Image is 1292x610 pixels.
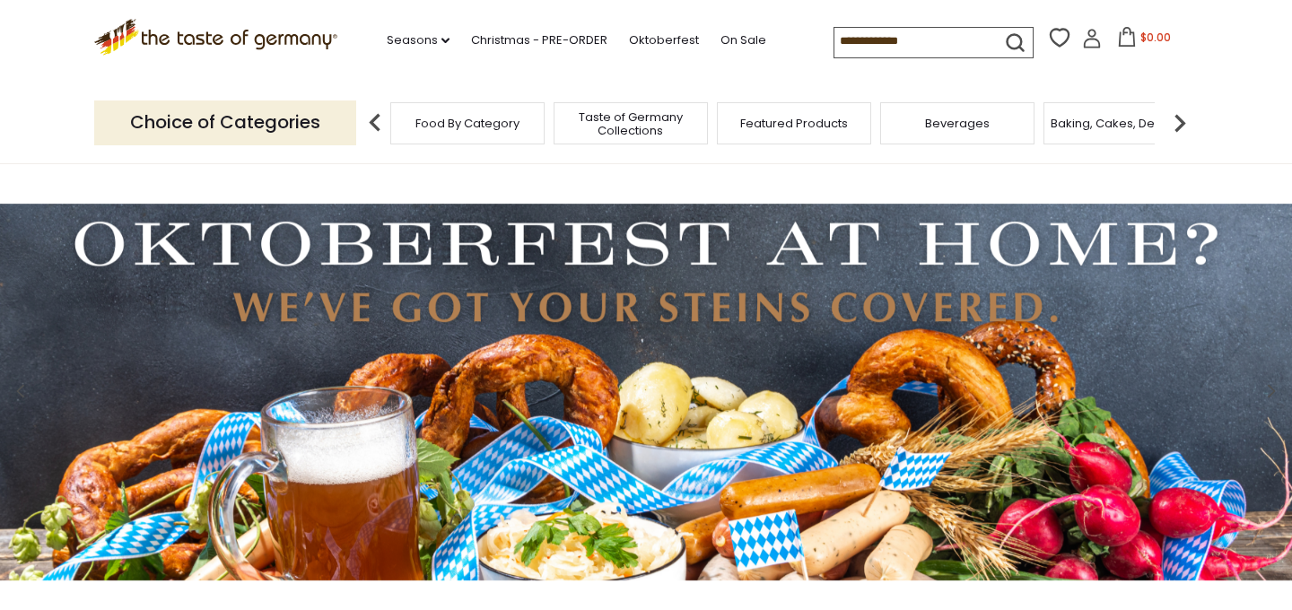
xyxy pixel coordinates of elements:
[720,30,766,50] a: On Sale
[387,30,450,50] a: Seasons
[740,117,848,130] a: Featured Products
[559,110,703,137] a: Taste of Germany Collections
[357,105,393,141] img: previous arrow
[471,30,607,50] a: Christmas - PRE-ORDER
[1162,105,1198,141] img: next arrow
[1051,117,1190,130] a: Baking, Cakes, Desserts
[415,117,519,130] a: Food By Category
[1105,27,1182,54] button: $0.00
[629,30,699,50] a: Oktoberfest
[925,117,990,130] a: Beverages
[94,100,356,144] p: Choice of Categories
[1140,30,1171,45] span: $0.00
